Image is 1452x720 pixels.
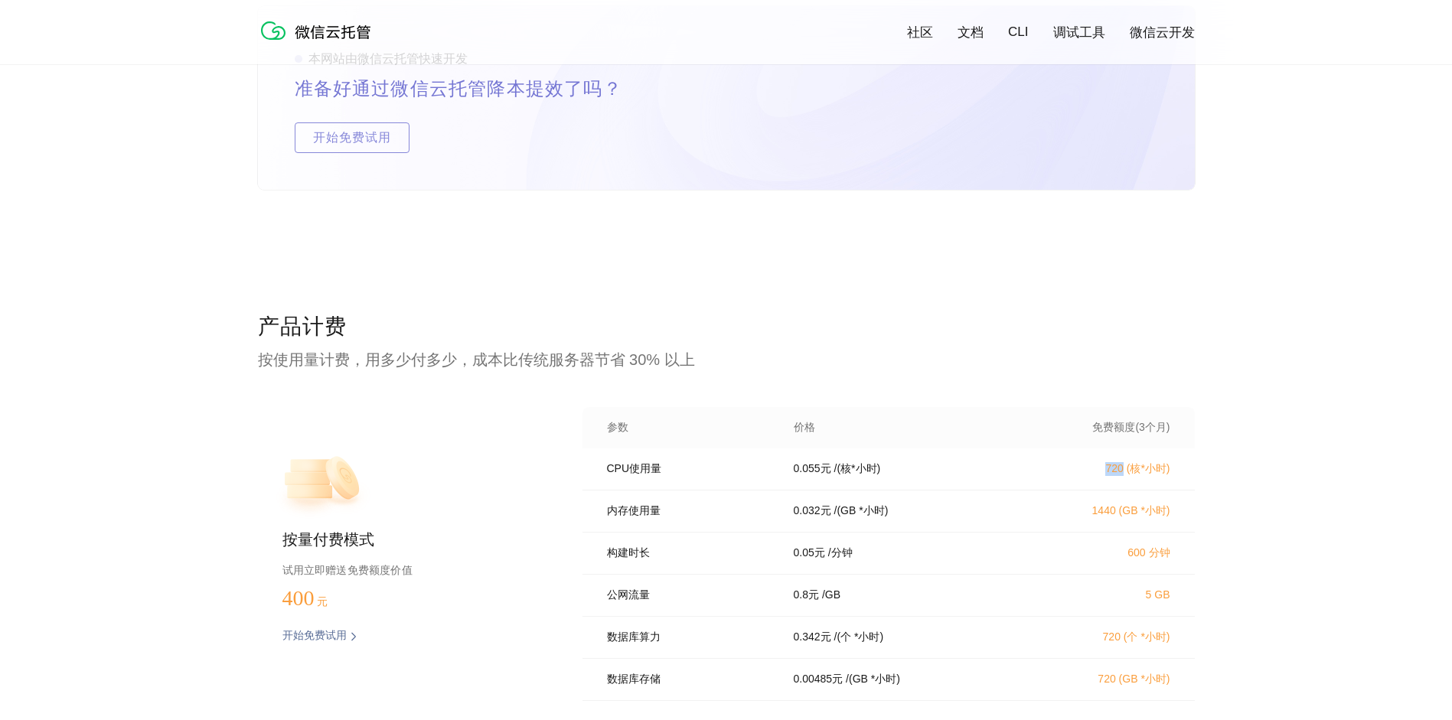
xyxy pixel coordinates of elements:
[1036,630,1170,644] p: 720 (个 *小时)
[1053,24,1105,41] a: 调试工具
[846,673,900,686] p: / (GB *小时)
[607,462,772,476] p: CPU使用量
[607,421,772,435] p: 参数
[794,462,831,476] p: 0.055 元
[794,504,831,518] p: 0.032 元
[1036,504,1170,518] p: 1440 (GB *小时)
[1036,673,1170,686] p: 720 (GB *小时)
[834,504,889,518] p: / (GB *小时)
[258,15,380,46] img: 微信云托管
[607,546,772,560] p: 构建时长
[607,630,772,644] p: 数据库算力
[1036,462,1170,476] p: 720 (核*小时)
[607,504,772,518] p: 内存使用量
[282,529,533,551] p: 按量付费模式
[1036,546,1170,560] p: 600 分钟
[282,560,533,580] p: 试用立即赠送免费额度价值
[1036,421,1170,435] p: 免费额度(3个月)
[607,588,772,602] p: 公网流量
[834,462,881,476] p: / (核*小时)
[794,630,831,644] p: 0.342 元
[1130,24,1195,41] a: 微信云开发
[607,673,772,686] p: 数据库存储
[258,349,1195,370] p: 按使用量计费，用多少付多少，成本比传统服务器节省 30% 以上
[794,673,843,686] p: 0.00485 元
[317,596,328,608] span: 元
[907,24,933,41] a: 社区
[834,630,884,644] p: / (个 *小时)
[258,35,380,48] a: 微信云托管
[1008,24,1028,40] a: CLI
[794,546,825,560] p: 0.05 元
[258,312,1195,343] p: 产品计费
[794,588,819,602] p: 0.8 元
[828,546,853,560] p: / 分钟
[794,421,815,435] p: 价格
[958,24,984,41] a: 文档
[282,629,347,644] p: 开始免费试用
[822,588,840,602] p: / GB
[295,122,409,153] span: 开始免费试用
[295,73,659,104] p: 准备好通过微信云托管降本提效了吗？
[282,586,359,611] p: 400
[1036,588,1170,601] p: 5 GB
